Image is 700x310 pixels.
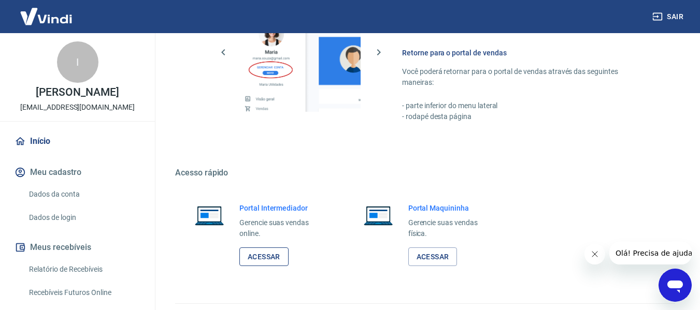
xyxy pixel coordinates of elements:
a: Recebíveis Futuros Online [25,282,142,303]
a: Dados de login [25,207,142,228]
button: Meu cadastro [12,161,142,184]
img: Imagem de um notebook aberto [356,203,400,228]
a: Dados da conta [25,184,142,205]
a: Relatório de Recebíveis [25,259,142,280]
a: Acessar [408,247,458,267]
p: [PERSON_NAME] [36,87,119,98]
p: [EMAIL_ADDRESS][DOMAIN_NAME] [20,102,135,113]
button: Meus recebíveis [12,236,142,259]
h6: Portal Intermediador [239,203,325,213]
h6: Portal Maquininha [408,203,494,213]
p: Gerencie suas vendas online. [239,217,325,239]
p: Você poderá retornar para o portal de vendas através das seguintes maneiras: [402,66,650,88]
h6: Retorne para o portal de vendas [402,48,650,58]
span: Olá! Precisa de ajuda? [6,7,87,16]
p: - parte inferior do menu lateral [402,100,650,111]
img: Imagem de um notebook aberto [188,203,231,228]
div: I [57,41,98,83]
img: Vindi [12,1,80,32]
p: - rodapé desta página [402,111,650,122]
a: Início [12,130,142,153]
h5: Acesso rápido [175,168,675,178]
button: Sair [650,7,688,26]
iframe: Fechar mensagem [584,244,605,264]
iframe: Botão para abrir a janela de mensagens [659,269,692,302]
p: Gerencie suas vendas física. [408,217,494,239]
a: Acessar [239,247,289,267]
iframe: Mensagem da empresa [609,242,692,264]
